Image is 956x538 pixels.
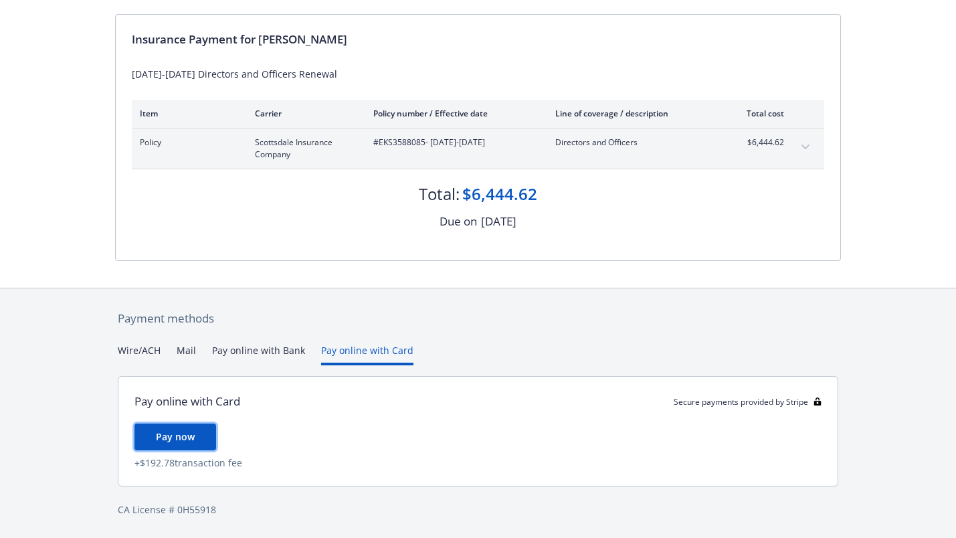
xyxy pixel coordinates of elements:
[255,108,352,119] div: Carrier
[140,137,233,149] span: Policy
[132,128,824,169] div: PolicyScottsdale Insurance Company#EKS3588085- [DATE]-[DATE]Directors and Officers$6,444.62expand...
[321,343,413,365] button: Pay online with Card
[462,183,537,205] div: $6,444.62
[132,67,824,81] div: [DATE]-[DATE] Directors and Officers Renewal
[555,137,712,149] span: Directors and Officers
[118,503,838,517] div: CA License # 0H55918
[118,343,161,365] button: Wire/ACH
[255,137,352,161] span: Scottsdale Insurance Company
[734,108,784,119] div: Total cost
[419,183,460,205] div: Total:
[373,108,534,119] div: Policy number / Effective date
[134,424,216,450] button: Pay now
[555,108,712,119] div: Line of coverage / description
[795,137,816,158] button: expand content
[177,343,196,365] button: Mail
[734,137,784,149] span: $6,444.62
[156,430,195,443] span: Pay now
[674,396,822,408] div: Secure payments provided by Stripe
[212,343,305,365] button: Pay online with Bank
[481,213,516,230] div: [DATE]
[440,213,477,230] div: Due on
[140,108,233,119] div: Item
[132,31,824,48] div: Insurance Payment for [PERSON_NAME]
[373,137,534,149] span: #EKS3588085 - [DATE]-[DATE]
[118,310,838,327] div: Payment methods
[134,393,240,410] div: Pay online with Card
[134,456,822,470] div: + $192.78 transaction fee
